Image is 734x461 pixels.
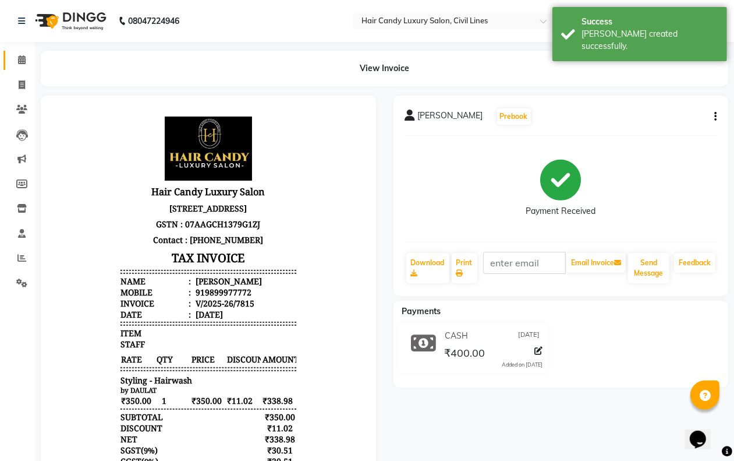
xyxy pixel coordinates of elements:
span: [DATE] [518,330,540,342]
span: ₹350.00 [139,287,173,300]
div: View Invoice [41,51,728,86]
div: Date [68,202,139,213]
span: STAFF [68,231,93,242]
span: ₹11.02 [174,287,208,300]
span: 9% [91,338,102,349]
input: enter email [483,252,566,274]
span: DISCOUNT [174,246,208,258]
span: 1 [104,287,138,300]
div: 919899977772 [141,180,199,191]
span: CASH [445,330,468,342]
h3: Hair Candy Luxury Salon [68,76,244,93]
div: Generated By : at [DATE] [68,425,244,436]
div: SUBTOTAL [68,304,111,315]
button: Prebook [497,108,531,125]
span: AMOUNT [210,246,244,258]
a: Download [406,253,449,283]
span: ₹338.98 [210,287,244,300]
span: Styling - Hairwash [68,268,140,279]
img: logo [30,5,109,37]
div: Mobile [68,180,139,191]
div: [PERSON_NAME] [141,168,210,180]
a: Feedback [674,253,715,273]
span: Payments [402,306,441,316]
div: ( ) [68,349,106,360]
div: Invoice [68,191,139,202]
p: Please visit again ! [68,414,244,425]
img: file_1716979762263.jpg [112,9,200,73]
div: Payments [68,371,105,382]
div: Payment Received [526,206,595,218]
div: ₹30.51 [211,337,244,349]
small: by DAULAT [68,279,104,287]
span: 9% [92,349,103,360]
span: : [136,202,139,213]
div: Paid [68,393,85,404]
b: 08047224946 [128,5,179,37]
div: DISCOUNT [68,315,110,326]
span: : [136,168,139,180]
div: Name [68,168,139,180]
div: ₹400.00 [211,393,244,404]
span: QTY [104,246,138,258]
span: ₹350.00 [68,287,102,300]
span: [PERSON_NAME] [418,110,483,126]
span: PRICE [139,246,173,258]
div: GRAND TOTAL [68,360,126,371]
div: ₹11.02 [211,315,244,326]
p: GSTN : 07AAGCH1379G1ZJ [68,109,244,125]
div: ₹350.00 [211,304,244,315]
p: [STREET_ADDRESS] [68,93,244,109]
div: ₹400.00 [211,382,244,393]
span: SGST [68,337,88,349]
a: Print [452,253,477,283]
button: Send Message [628,253,669,283]
div: ₹30.51 [211,349,244,360]
div: Bill created successfully. [581,28,718,52]
div: Success [581,16,718,28]
p: Contact : [PHONE_NUMBER] [68,125,244,140]
h3: TAX INVOICE [68,140,244,161]
div: Added on [DATE] [502,361,542,369]
span: Manager [148,425,183,436]
span: CASH [68,382,90,393]
iframe: chat widget [685,414,722,449]
div: [DATE] [141,202,171,213]
div: ₹400.00 [211,360,244,371]
div: ( ) [68,337,105,349]
button: Email Invoice [566,253,626,273]
div: V/2025-26/7815 [141,191,202,202]
div: NET [68,326,85,337]
div: ₹338.98 [211,326,244,337]
span: : [136,191,139,202]
span: ITEM [68,220,89,231]
span: ₹400.00 [444,346,485,363]
span: : [136,180,139,191]
span: CGST [68,349,89,360]
span: RATE [68,246,102,258]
